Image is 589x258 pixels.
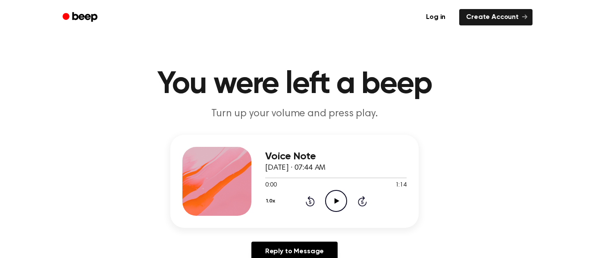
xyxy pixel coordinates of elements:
a: Log in [417,7,454,27]
button: 1.0x [265,194,278,208]
a: Beep [56,9,105,26]
h3: Voice Note [265,151,407,162]
span: 0:00 [265,181,276,190]
a: Create Account [459,9,533,25]
span: 1:14 [395,181,407,190]
p: Turn up your volume and press play. [129,107,460,121]
span: [DATE] · 07:44 AM [265,164,326,172]
h1: You were left a beep [74,69,515,100]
